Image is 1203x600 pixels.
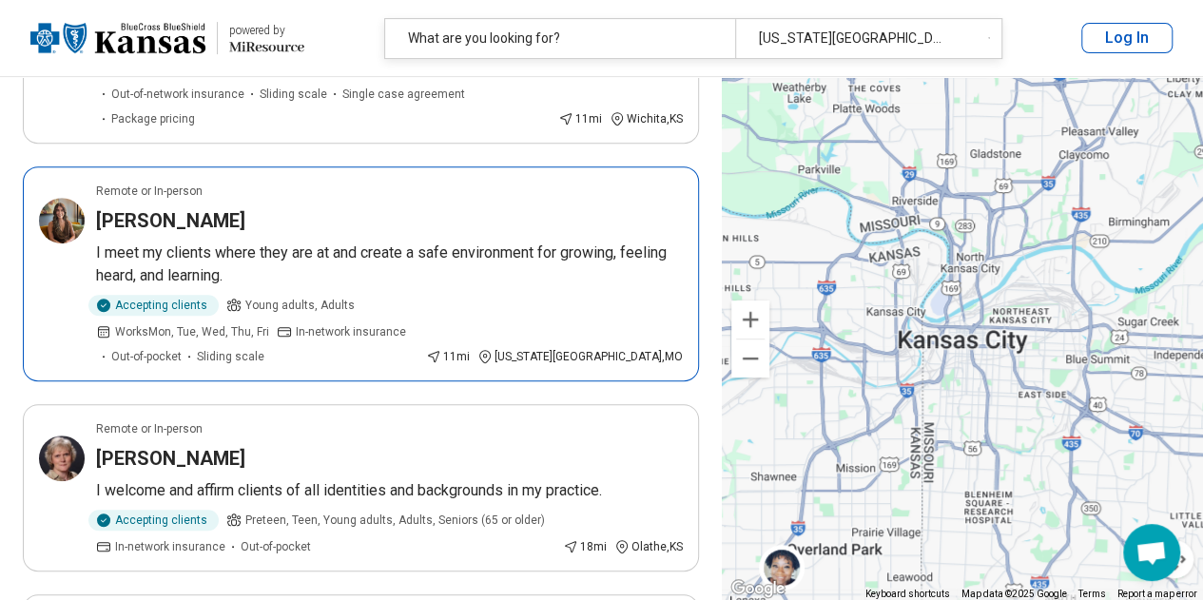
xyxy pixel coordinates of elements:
[245,297,355,314] span: Young adults, Adults
[229,22,304,39] div: powered by
[30,15,304,61] a: Blue Cross Blue Shield Kansaspowered by
[115,323,269,340] span: Works Mon, Tue, Wed, Thu, Fri
[115,538,225,555] span: In-network insurance
[614,538,683,555] div: Olathe , KS
[961,589,1067,599] span: Map data ©2025 Google
[96,479,683,502] p: I welcome and affirm clients of all identities and backgrounds in my practice.
[96,207,245,234] h3: [PERSON_NAME]
[96,420,203,437] p: Remote or In-person
[1078,589,1106,599] a: Terms (opens in new tab)
[260,86,327,103] span: Sliding scale
[731,300,769,339] button: Zoom in
[1117,589,1197,599] a: Report a map error
[563,538,607,555] div: 18 mi
[1081,23,1173,53] button: Log In
[342,86,465,103] span: Single case agreement
[477,348,683,365] div: [US_STATE][GEOGRAPHIC_DATA] , MO
[245,512,545,529] span: Preteen, Teen, Young adults, Adults, Seniors (65 or older)
[426,348,470,365] div: 11 mi
[111,110,195,127] span: Package pricing
[296,323,406,340] span: In-network insurance
[96,183,203,200] p: Remote or In-person
[1123,524,1180,581] div: Open chat
[735,19,969,58] div: [US_STATE][GEOGRAPHIC_DATA], [GEOGRAPHIC_DATA]
[88,295,219,316] div: Accepting clients
[88,510,219,531] div: Accepting clients
[96,242,683,287] p: I meet my clients where they are at and create a safe environment for growing, feeling heard, and...
[731,339,769,377] button: Zoom out
[111,348,182,365] span: Out-of-pocket
[610,110,683,127] div: Wichita , KS
[197,348,264,365] span: Sliding scale
[111,86,244,103] span: Out-of-network insurance
[30,15,205,61] img: Blue Cross Blue Shield Kansas
[241,538,311,555] span: Out-of-pocket
[558,110,602,127] div: 11 mi
[385,19,735,58] div: What are you looking for?
[96,445,245,472] h3: [PERSON_NAME]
